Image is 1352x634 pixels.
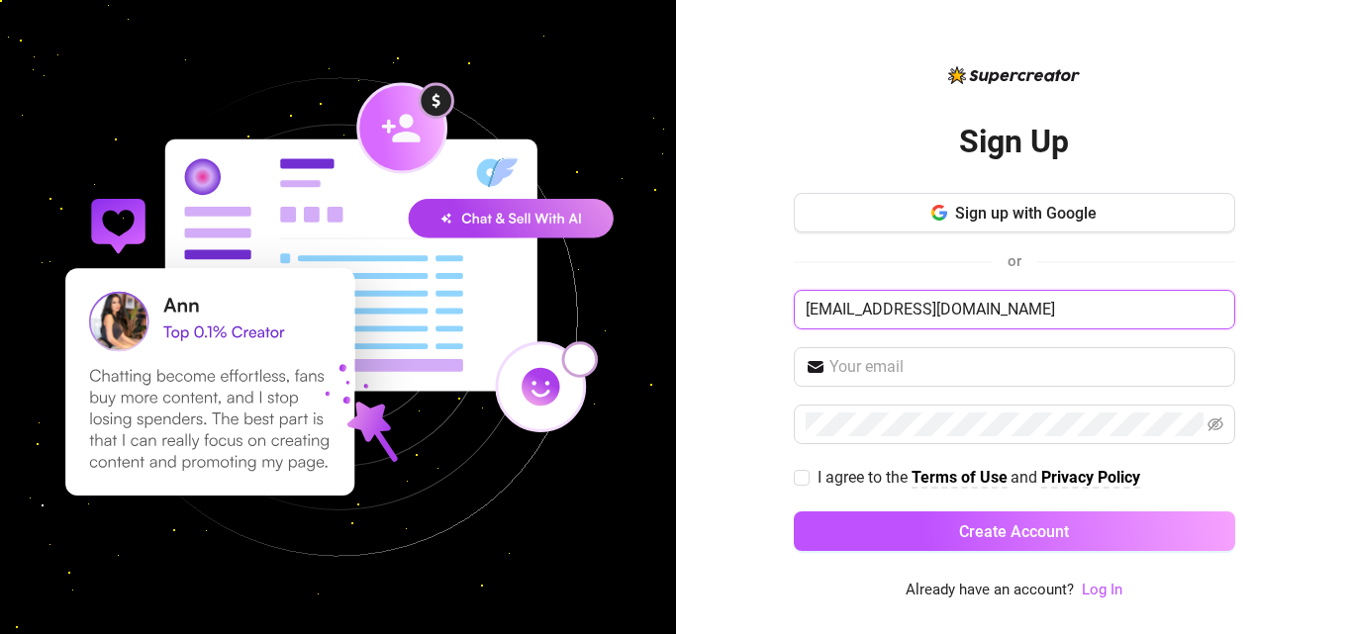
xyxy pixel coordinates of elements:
strong: Terms of Use [912,468,1008,487]
input: Your email [829,355,1223,379]
strong: Privacy Policy [1041,468,1140,487]
span: Create Account [959,522,1069,541]
button: Sign up with Google [794,193,1235,232]
span: I agree to the [818,468,912,487]
a: Privacy Policy [1041,468,1140,489]
span: eye-invisible [1207,416,1223,432]
a: Log In [1082,581,1122,598]
img: logo-BBDzfeDw.svg [948,66,1080,84]
a: Terms of Use [912,468,1008,489]
span: Sign up with Google [955,204,1097,223]
span: Already have an account? [906,579,1074,602]
span: and [1011,468,1041,487]
input: Enter your Name [794,290,1235,329]
a: Log In [1082,579,1122,602]
h2: Sign Up [959,122,1069,162]
span: or [1008,252,1021,270]
button: Create Account [794,511,1235,551]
